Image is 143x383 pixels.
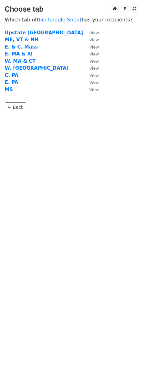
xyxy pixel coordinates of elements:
[89,52,99,56] small: View
[89,59,99,64] small: View
[5,44,38,50] a: E. & C. Mass
[89,87,99,92] small: View
[83,44,99,50] a: View
[89,45,99,49] small: View
[5,73,18,78] a: C. PA
[83,87,99,92] a: View
[5,16,138,23] p: Which tab of has your recipients?
[5,51,33,57] a: E. MA & RI
[83,51,99,57] a: View
[89,31,99,35] small: View
[89,38,99,42] small: View
[89,80,99,85] small: View
[5,30,83,36] a: Upstate [GEOGRAPHIC_DATA]
[5,58,36,64] a: W. MA & CT
[89,66,99,71] small: View
[83,30,99,36] a: View
[37,17,82,23] a: this Google Sheet
[5,79,18,85] a: E. PA
[5,65,69,71] a: W. [GEOGRAPHIC_DATA]
[83,73,99,78] a: View
[5,5,138,14] h3: Choose tab
[89,73,99,78] small: View
[5,102,26,112] a: ← Back
[83,65,99,71] a: View
[83,37,99,43] a: View
[5,87,13,92] a: MS
[5,37,39,43] a: ME, VT & NH
[83,58,99,64] a: View
[83,79,99,85] a: View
